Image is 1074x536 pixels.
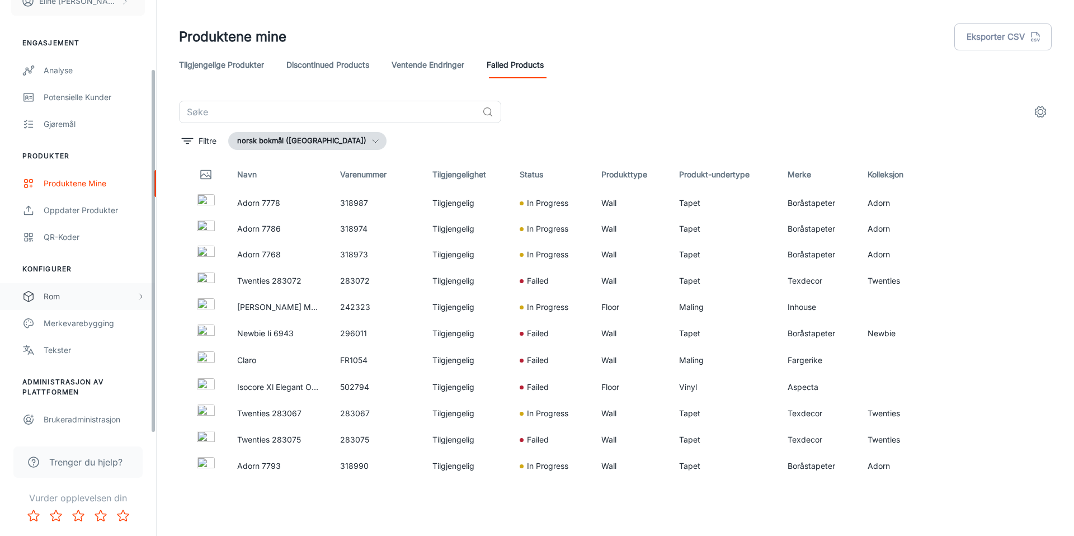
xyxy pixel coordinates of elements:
p: In Progress [527,301,568,313]
button: Eksporter CSV [954,23,1052,50]
td: Tilgjengelig [423,294,511,320]
td: Boråstapeter [779,216,859,242]
p: [PERSON_NAME] Multi - 230 X 160 Cm [237,301,322,313]
input: Søke [179,101,478,123]
p: Failed [527,275,549,287]
div: Oppdater produkter [44,204,145,217]
td: Maling [670,294,778,320]
p: Failed [527,327,549,340]
td: Tapet [670,242,778,267]
td: 502794 [331,374,423,401]
td: Fargerike [779,347,859,374]
td: Wall [592,242,670,267]
p: Claro [237,354,322,366]
td: 318974 [331,216,423,242]
td: 283075 [331,426,423,453]
p: In Progress [527,223,568,235]
td: 283072 [331,267,423,294]
td: Boråstapeter [779,453,859,479]
div: Rom [44,290,136,303]
td: Tilgjengelig [423,320,511,347]
th: Varenummer [331,159,423,190]
td: Wall [592,401,670,426]
td: Maling [670,347,778,374]
td: Texdecor [779,479,859,505]
p: Isocore Xl Elegant Oak Klikkvinyl [237,381,322,393]
a: Ventende endringer [392,51,464,78]
td: Tapet [670,453,778,479]
p: In Progress [527,248,568,261]
td: Wall [592,320,670,347]
td: Tilgjengelig [423,347,511,374]
div: Tekster [44,344,145,356]
td: Tapet [670,216,778,242]
td: Tapet [670,401,778,426]
td: Adorn [859,190,962,216]
td: 283059 [331,479,423,505]
p: Failed [527,434,549,446]
td: Texdecor [779,267,859,294]
td: Twenties [859,479,962,505]
p: In Progress [527,197,568,209]
p: In Progress [527,407,568,420]
p: In Progress [527,460,568,472]
td: Tapet [670,426,778,453]
p: Failed [527,354,549,366]
td: Adorn [859,216,962,242]
th: Produkttype [592,159,670,190]
th: Tilgjengelighet [423,159,511,190]
td: 318987 [331,190,423,216]
td: Tilgjengelig [423,401,511,426]
td: Twenties [859,267,962,294]
button: Rate 1 star [22,505,45,527]
td: Adorn [859,242,962,267]
td: Boråstapeter [779,190,859,216]
td: Tapet [670,190,778,216]
div: Analyse [44,64,145,77]
p: Adorn 7768 [237,248,322,261]
td: 318990 [331,453,423,479]
td: Tilgjengelig [423,479,511,505]
td: Tilgjengelig [423,426,511,453]
td: 242323 [331,294,423,320]
td: Tilgjengelig [423,453,511,479]
th: Produkt-undertype [670,159,778,190]
td: 296011 [331,320,423,347]
td: Tilgjengelig [423,216,511,242]
button: Rate 5 star [112,505,134,527]
td: Wall [592,216,670,242]
td: Tilgjengelig [423,242,511,267]
td: Wall [592,426,670,453]
p: Twenties 283072 [237,275,322,287]
th: Kolleksjon [859,159,962,190]
td: Inhouse [779,294,859,320]
div: QR-koder [44,231,145,243]
p: Twenties 283075 [237,434,322,446]
td: Aspecta [779,374,859,401]
div: Brukeradministrasjon [44,413,145,426]
td: Tapet [670,320,778,347]
td: Boråstapeter [779,242,859,267]
td: FR1054 [331,347,423,374]
td: Wall [592,267,670,294]
td: Tilgjengelig [423,190,511,216]
td: Floor [592,374,670,401]
td: Wall [592,453,670,479]
p: Failed [527,381,549,393]
p: Twenties 283067 [237,407,322,420]
h1: Produktene mine [179,27,286,47]
div: Merkevarebygging [44,317,145,330]
button: Rate 2 star [45,505,67,527]
button: filter [179,132,219,150]
td: 318973 [331,242,423,267]
td: Floor [592,294,670,320]
div: Gjøremål [44,118,145,130]
a: Failed Products [487,51,544,78]
button: Rate 4 star [89,505,112,527]
div: Produktene mine [44,177,145,190]
p: Newbie Ii 6943 [237,327,322,340]
th: Merke [779,159,859,190]
td: Tilgjengelig [423,374,511,401]
td: Tapet [670,267,778,294]
td: Wall [592,347,670,374]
